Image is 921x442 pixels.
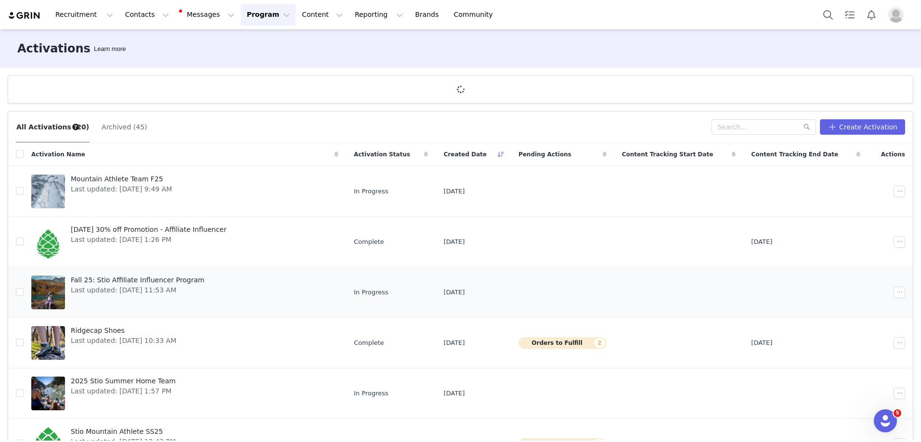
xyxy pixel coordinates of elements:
[101,119,147,135] button: Archived (45)
[71,174,172,184] span: Mountain Athlete Team F25
[119,4,175,25] button: Contacts
[31,150,85,159] span: Activation Name
[50,4,119,25] button: Recruitment
[839,4,860,25] a: Tasks
[448,4,503,25] a: Community
[817,4,839,25] button: Search
[443,150,487,159] span: Created Date
[31,172,338,211] a: Mountain Athlete Team F25Last updated: [DATE] 9:49 AM
[354,150,410,159] span: Activation Status
[31,273,338,312] a: Fall 25: Stio Affiliate Influencer ProgramLast updated: [DATE] 11:53 AM
[622,150,713,159] span: Content Tracking Start Date
[519,150,571,159] span: Pending Actions
[296,4,349,25] button: Content
[409,4,447,25] a: Brands
[31,223,338,261] a: [DATE] 30% off Promotion - Affiliate InfluencerLast updated: [DATE] 1:26 PM
[71,376,176,386] span: 2025 Stio Summer Home Team
[71,427,176,437] span: Stio Mountain Athlete SS25
[443,187,465,196] span: [DATE]
[443,389,465,398] span: [DATE]
[354,338,384,348] span: Complete
[17,40,91,57] h3: Activations
[71,285,205,295] span: Last updated: [DATE] 11:53 AM
[874,409,897,432] iframe: Intercom live chat
[92,44,128,54] div: Tooltip anchor
[888,7,904,23] img: placeholder-profile.jpg
[354,187,389,196] span: In Progress
[71,275,205,285] span: Fall 25: Stio Affiliate Influencer Program
[71,225,226,235] span: [DATE] 30% off Promotion - Affiliate Influencer
[71,235,226,245] span: Last updated: [DATE] 1:26 PM
[71,326,176,336] span: Ridgecap Shoes
[354,389,389,398] span: In Progress
[349,4,409,25] button: Reporting
[71,336,176,346] span: Last updated: [DATE] 10:33 AM
[16,119,90,135] button: All Activations (20)
[820,119,905,135] button: Create Activation
[868,144,913,164] div: Actions
[354,288,389,297] span: In Progress
[354,237,384,247] span: Complete
[443,338,465,348] span: [DATE]
[241,4,296,25] button: Program
[751,237,772,247] span: [DATE]
[71,386,176,396] span: Last updated: [DATE] 1:57 PM
[175,4,240,25] button: Messages
[804,124,810,130] i: icon: search
[751,150,838,159] span: Content Tracking End Date
[751,338,772,348] span: [DATE]
[882,7,913,23] button: Profile
[71,123,80,131] div: Tooltip anchor
[519,337,607,349] button: Orders to Fulfill2
[894,409,901,417] span: 5
[31,324,338,362] a: Ridgecap ShoesLast updated: [DATE] 10:33 AM
[712,119,816,135] input: Search...
[8,11,41,20] img: grin logo
[443,237,465,247] span: [DATE]
[31,374,338,413] a: 2025 Stio Summer Home TeamLast updated: [DATE] 1:57 PM
[861,4,882,25] button: Notifications
[443,288,465,297] span: [DATE]
[71,184,172,194] span: Last updated: [DATE] 9:49 AM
